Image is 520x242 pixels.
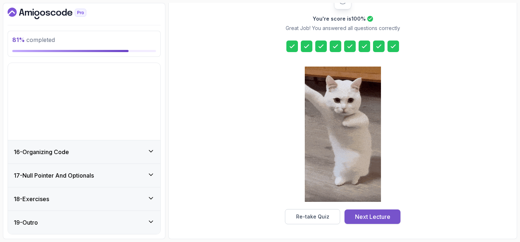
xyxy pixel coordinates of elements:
[285,209,340,224] button: Re-take Quiz
[313,15,366,22] h2: You're score is 100 %
[355,212,390,221] div: Next Lecture
[14,218,38,227] h3: 19 - Outro
[8,187,160,211] button: 18-Exercises
[12,36,25,43] span: 81 %
[14,148,69,156] h3: 16 - Organizing Code
[14,171,94,180] h3: 17 - Null Pointer And Optionals
[8,140,160,164] button: 16-Organizing Code
[296,213,329,220] div: Re-take Quiz
[305,67,381,202] img: cool-cat
[344,209,400,224] button: Next Lecture
[14,195,49,203] h3: 18 - Exercises
[12,36,55,43] span: completed
[8,8,103,19] a: Dashboard
[8,211,160,234] button: 19-Outro
[286,25,400,32] p: Great Job! You answered all questions correctly
[8,164,160,187] button: 17-Null Pointer And Optionals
